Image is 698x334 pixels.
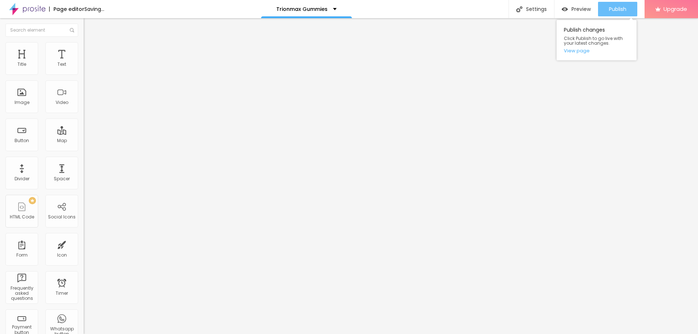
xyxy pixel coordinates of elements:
div: Saving... [84,7,104,12]
div: Page editor [49,7,84,12]
div: Publish changes [557,20,637,60]
div: Form [16,253,28,258]
img: Icone [70,28,74,32]
div: HTML Code [10,214,34,220]
div: Map [57,138,67,143]
div: Timer [56,291,68,296]
div: Text [57,62,66,67]
div: Button [15,138,29,143]
div: Social Icons [48,214,76,220]
img: view-1.svg [562,6,568,12]
iframe: Editor [84,18,698,334]
p: Trionmax Gummies [276,7,328,12]
div: Icon [57,253,67,258]
div: Image [15,100,29,105]
button: Publish [598,2,637,16]
div: Frequently asked questions [7,286,36,301]
a: View page [564,48,629,53]
div: Divider [15,176,29,181]
img: Icone [516,6,522,12]
span: Upgrade [663,6,687,12]
div: Video [56,100,68,105]
div: Title [17,62,26,67]
span: Publish [609,6,626,12]
button: Preview [554,2,598,16]
input: Search element [5,24,78,37]
span: Click Publish to go live with your latest changes. [564,36,629,45]
span: Preview [571,6,591,12]
div: Spacer [54,176,70,181]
